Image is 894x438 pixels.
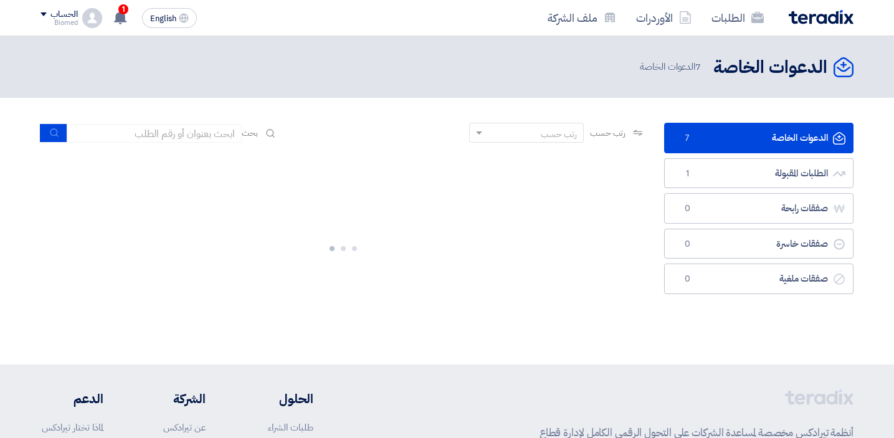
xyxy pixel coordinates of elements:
[680,202,695,215] span: 0
[789,10,854,24] img: Teradix logo
[40,19,77,26] div: Biomed
[701,3,774,32] a: الطلبات
[590,126,625,140] span: رتب حسب
[150,14,176,23] span: English
[42,421,103,434] a: لماذا تختار تيرادكس
[664,158,854,189] a: الطلبات المقبولة1
[268,421,313,434] a: طلبات الشراء
[664,123,854,153] a: الدعوات الخاصة7
[664,193,854,224] a: صفقات رابحة0
[82,8,102,28] img: profile_test.png
[680,132,695,145] span: 7
[664,229,854,259] a: صفقات خاسرة0
[118,4,128,14] span: 1
[141,389,206,408] li: الشركة
[541,128,577,141] div: رتب حسب
[626,3,701,32] a: الأوردرات
[50,9,77,20] div: الحساب
[243,389,313,408] li: الحلول
[67,124,242,143] input: ابحث بعنوان أو رقم الطلب
[163,421,206,434] a: عن تيرادكس
[680,273,695,285] span: 0
[538,3,626,32] a: ملف الشركة
[640,60,703,74] span: الدعوات الخاصة
[680,168,695,180] span: 1
[713,55,827,80] h2: الدعوات الخاصة
[695,60,701,74] span: 7
[40,389,103,408] li: الدعم
[142,8,197,28] button: English
[680,238,695,250] span: 0
[664,264,854,294] a: صفقات ملغية0
[242,126,258,140] span: بحث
